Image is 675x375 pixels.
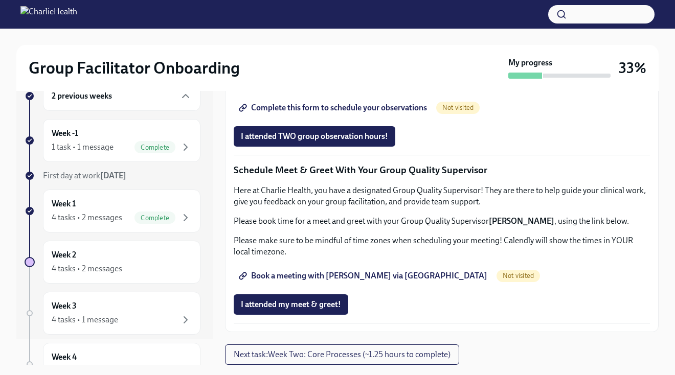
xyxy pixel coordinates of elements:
[100,171,126,180] strong: [DATE]
[25,190,200,232] a: Week 14 tasks • 2 messagesComplete
[52,90,112,102] h6: 2 previous weeks
[134,214,175,222] span: Complete
[52,249,76,261] h6: Week 2
[43,171,126,180] span: First day at work
[52,142,114,153] div: 1 task • 1 message
[234,235,650,257] p: Please make sure to be mindful of time zones when scheduling your meeting! Calendly will show the...
[234,185,650,207] p: Here at Charlie Health, you have a designated Group Quality Supervisor! They are there to help gu...
[25,170,200,181] a: First day at work[DATE]
[241,131,388,142] span: I attended TWO group observation hours!
[619,59,646,77] h3: 33%
[234,163,650,177] p: Schedule Meet & Greet With Your Group Quality Supervisor
[52,128,78,139] h6: Week -1
[25,119,200,162] a: Week -11 task • 1 messageComplete
[234,216,650,227] p: Please book time for a meet and greet with your Group Quality Supervisor , using the link below.
[436,104,480,111] span: Not visited
[52,300,77,312] h6: Week 3
[134,144,175,151] span: Complete
[43,81,200,111] div: 2 previous weeks
[234,98,434,118] a: Complete this form to schedule your observations
[489,216,554,226] strong: [PERSON_NAME]
[52,263,122,274] div: 4 tasks • 2 messages
[241,299,341,310] span: I attended my meet & greet!
[52,198,76,209] h6: Week 1
[234,294,348,315] button: I attended my meet & greet!
[225,344,459,365] button: Next task:Week Two: Core Processes (~1.25 hours to complete)
[234,349,451,360] span: Next task : Week Two: Core Processes (~1.25 hours to complete)
[508,57,552,68] strong: My progress
[497,272,540,279] span: Not visited
[25,292,200,335] a: Week 34 tasks • 1 message
[25,241,200,284] a: Week 24 tasks • 2 messages
[52,351,77,363] h6: Week 4
[234,266,494,286] a: Book a meeting with [PERSON_NAME] via [GEOGRAPHIC_DATA]
[241,271,487,281] span: Book a meeting with [PERSON_NAME] via [GEOGRAPHIC_DATA]
[29,58,240,78] h2: Group Facilitator Onboarding
[234,126,395,147] button: I attended TWO group observation hours!
[20,6,77,22] img: CharlieHealth
[52,314,118,325] div: 4 tasks • 1 message
[241,103,427,113] span: Complete this form to schedule your observations
[52,212,122,223] div: 4 tasks • 2 messages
